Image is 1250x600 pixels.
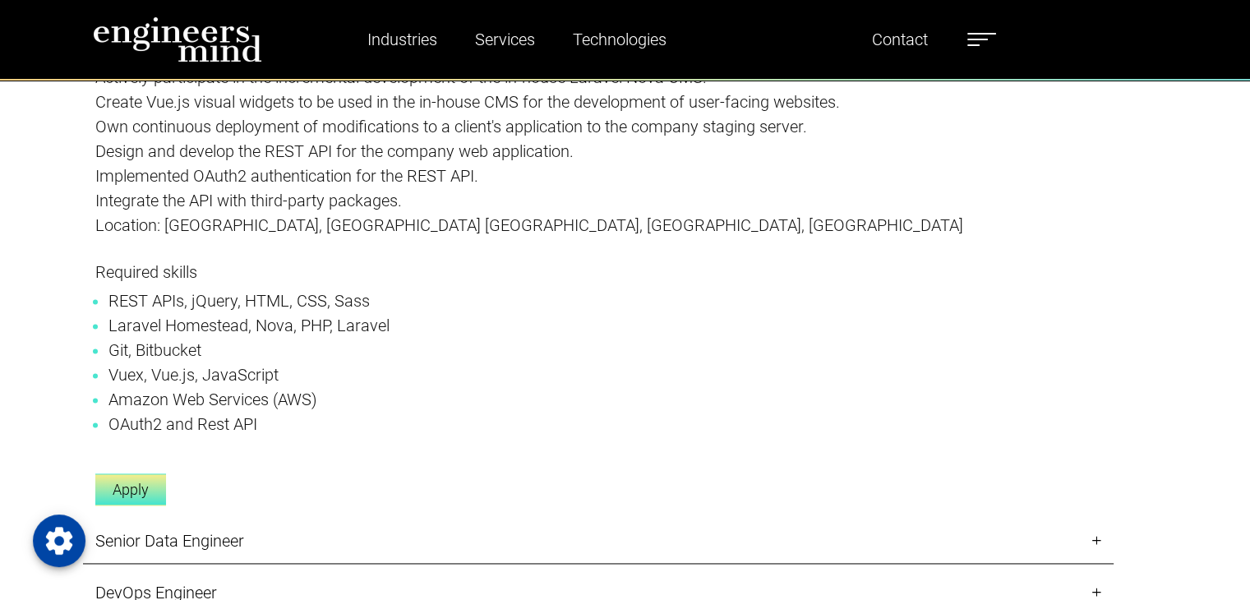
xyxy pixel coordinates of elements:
[865,21,934,58] a: Contact
[93,16,262,62] img: logo
[95,139,1101,164] p: Design and develop the REST API for the company web application.
[95,213,1101,238] p: Location: [GEOGRAPHIC_DATA], [GEOGRAPHIC_DATA] [GEOGRAPHIC_DATA], [GEOGRAPHIC_DATA], [GEOGRAPHIC_...
[83,519,1114,564] a: Senior Data Engineer
[108,313,1088,338] li: Laravel Homestead, Nova, PHP, Laravel
[95,188,1101,213] p: Integrate the API with third-party packages.
[108,387,1088,412] li: Amazon Web Services (AWS)
[108,362,1088,387] li: Vuex, Vue.js, JavaScript
[95,114,1101,139] p: Own continuous deployment of modifications to a client's application to the company staging server.
[108,338,1088,362] li: Git, Bitbucket
[566,21,673,58] a: Technologies
[108,288,1088,313] li: REST APIs, jQuery, HTML, CSS, Sass
[95,90,1101,114] p: Create Vue.js visual widgets to be used in the in-house CMS for the development of user-facing we...
[468,21,542,58] a: Services
[95,473,166,505] a: Apply
[95,164,1101,188] p: Implemented OAuth2 authentication for the REST API.
[108,412,1088,436] li: OAuth2 and Rest API
[361,21,444,58] a: Industries
[95,262,1101,282] h5: Required skills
